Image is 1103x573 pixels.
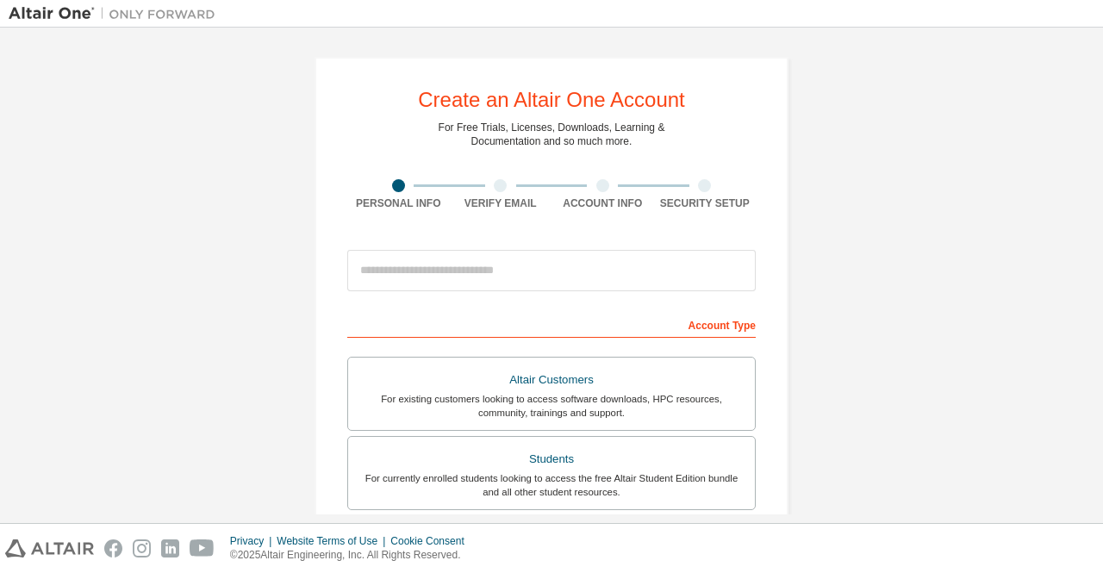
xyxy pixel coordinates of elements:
[347,310,756,338] div: Account Type
[104,539,122,557] img: facebook.svg
[439,121,665,148] div: For Free Trials, Licenses, Downloads, Learning & Documentation and so much more.
[161,539,179,557] img: linkedin.svg
[347,196,450,210] div: Personal Info
[654,196,757,210] div: Security Setup
[5,539,94,557] img: altair_logo.svg
[190,539,215,557] img: youtube.svg
[358,392,745,420] div: For existing customers looking to access software downloads, HPC resources, community, trainings ...
[450,196,552,210] div: Verify Email
[551,196,654,210] div: Account Info
[9,5,224,22] img: Altair One
[133,539,151,557] img: instagram.svg
[358,447,745,471] div: Students
[418,90,685,110] div: Create an Altair One Account
[230,534,277,548] div: Privacy
[358,471,745,499] div: For currently enrolled students looking to access the free Altair Student Edition bundle and all ...
[230,548,475,563] p: © 2025 Altair Engineering, Inc. All Rights Reserved.
[277,534,390,548] div: Website Terms of Use
[358,368,745,392] div: Altair Customers
[390,534,474,548] div: Cookie Consent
